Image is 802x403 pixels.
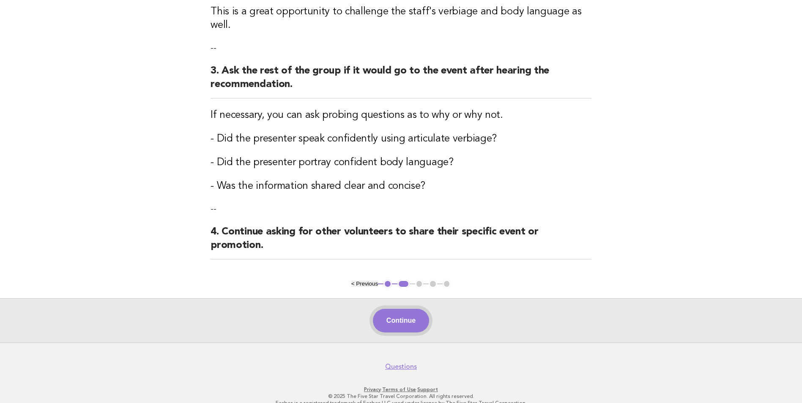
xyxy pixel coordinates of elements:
[351,280,378,287] button: < Previous
[211,203,591,215] p: --
[383,280,392,288] button: 1
[142,393,660,400] p: © 2025 The Five Star Travel Corporation. All rights reserved.
[211,109,591,122] h3: If necessary, you can ask probing questions as to why or why not.
[211,156,591,169] h3: - Did the presenter portray confident body language?
[211,180,591,193] h3: - Was the information shared clear and concise?
[211,5,591,32] h3: This is a great opportunity to challenge the staff's verbiage and body language as well.
[397,280,410,288] button: 2
[364,387,381,392] a: Privacy
[211,42,591,54] p: --
[385,362,417,371] a: Questions
[211,225,591,259] h2: 4. Continue asking for other volunteers to share their specific event or promotion.
[211,64,591,98] h2: 3. Ask the rest of the group if it would go to the event after hearing the recommendation.
[373,309,429,332] button: Continue
[417,387,438,392] a: Support
[142,386,660,393] p: · ·
[211,132,591,146] h3: - Did the presenter speak confidently using articulate verbiage?
[382,387,416,392] a: Terms of Use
